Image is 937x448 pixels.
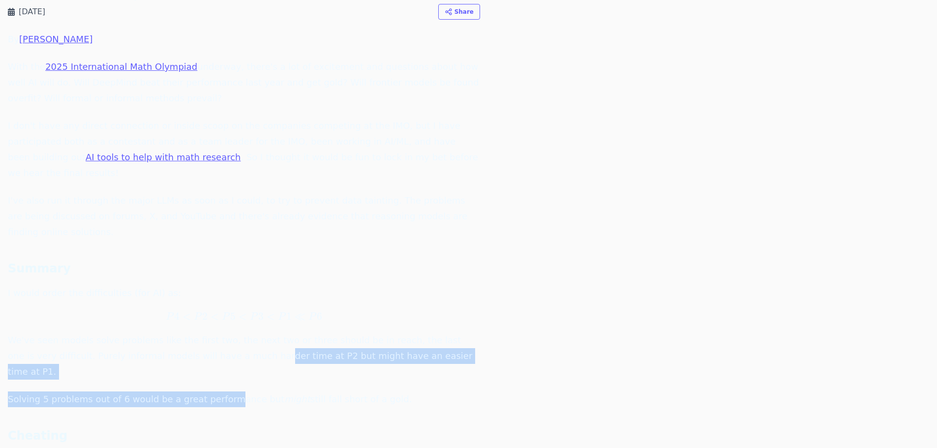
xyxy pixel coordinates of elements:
[8,391,480,407] p: Solving 5 problems out of 6 would be a great performance but still fall short of a gold.
[8,59,480,106] p: With the underway, there's a lot of excitement and questions about how well AI will do. Will Deep...
[8,31,480,47] p: By .
[278,312,285,322] span: P
[8,193,480,240] p: I've also run it through the major LLMs as soon as I could, to try to prevent data tainting. The ...
[8,118,480,181] p: I don't have any direct connection or inside scoop on the companies competing at the IMO, but I h...
[317,310,322,323] span: 6
[19,6,45,18] time: [DATE]
[230,310,236,323] span: 5
[308,312,315,322] span: P
[454,7,474,16] span: Share
[258,310,264,323] span: 3
[174,310,180,323] span: 4
[239,310,247,323] span: <
[182,310,191,323] span: <
[8,285,480,380] p: I would order the difficulties (for AI) as: We've seen models solve problems like the first two, ...
[286,310,292,323] span: 1
[284,394,310,404] em: might
[267,310,275,323] span: <
[202,310,208,323] span: 2
[8,427,480,445] h3: Cheating
[295,310,305,323] span: ≪
[8,260,480,277] h3: Summary
[250,312,257,322] span: P
[86,152,241,162] a: AI tools to help with math research
[166,312,173,322] span: P
[19,34,93,44] a: [PERSON_NAME]
[45,61,197,72] a: 2025 International Math Olympiad
[211,310,219,323] span: <
[194,312,201,322] span: P
[222,312,229,322] span: P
